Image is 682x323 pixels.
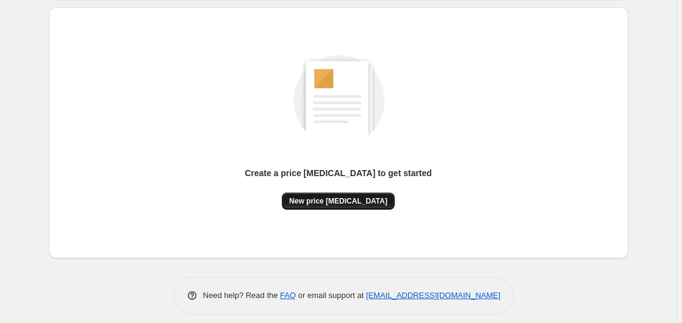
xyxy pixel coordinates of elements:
[296,291,366,300] span: or email support at
[280,291,296,300] a: FAQ
[289,196,387,206] span: New price [MEDICAL_DATA]
[366,291,500,300] a: [EMAIL_ADDRESS][DOMAIN_NAME]
[203,291,281,300] span: Need help? Read the
[245,167,432,179] p: Create a price [MEDICAL_DATA] to get started
[282,193,395,210] button: New price [MEDICAL_DATA]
